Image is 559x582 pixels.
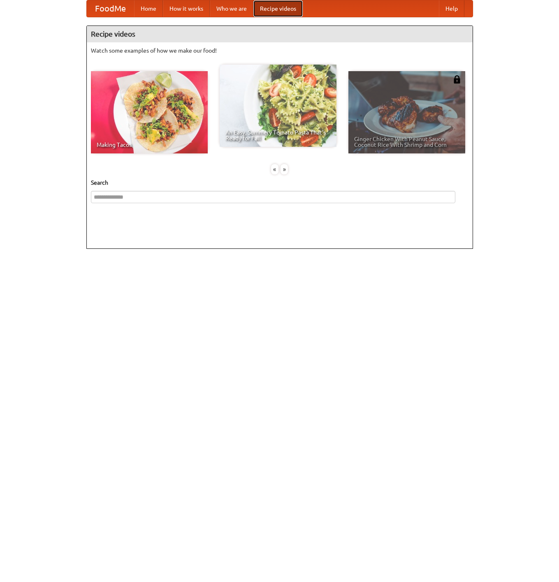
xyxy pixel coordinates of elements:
a: Help [439,0,464,17]
a: An Easy, Summery Tomato Pasta That's Ready for Fall [220,65,336,147]
a: Making Tacos [91,71,208,153]
span: Making Tacos [97,142,202,148]
div: « [271,164,278,174]
a: Who we are [210,0,253,17]
a: How it works [163,0,210,17]
h4: Recipe videos [87,26,473,42]
h5: Search [91,179,469,187]
div: » [281,164,288,174]
p: Watch some examples of how we make our food! [91,46,469,55]
img: 483408.png [453,75,461,83]
a: FoodMe [87,0,134,17]
span: An Easy, Summery Tomato Pasta That's Ready for Fall [225,130,331,141]
a: Home [134,0,163,17]
a: Recipe videos [253,0,303,17]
